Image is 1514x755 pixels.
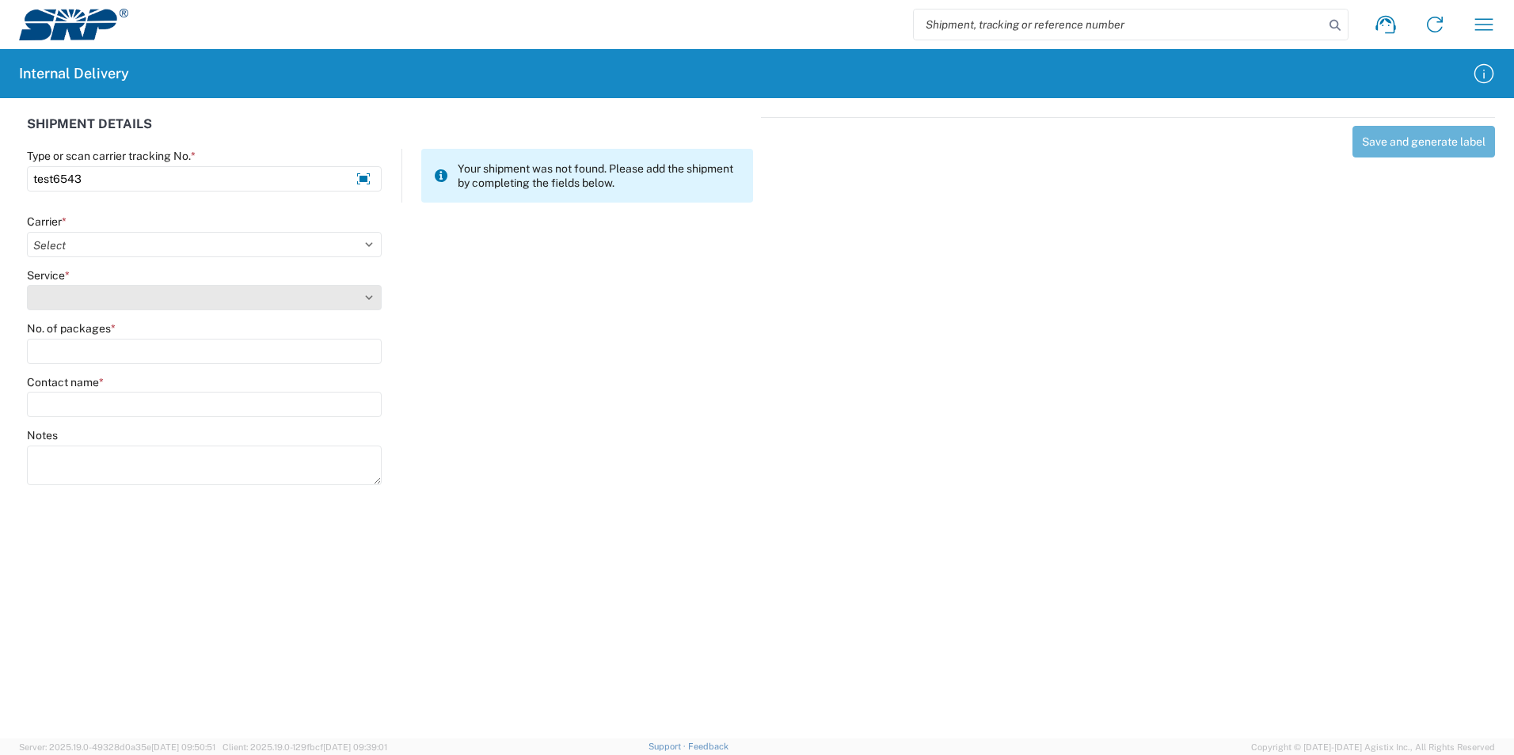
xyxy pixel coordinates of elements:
[323,742,387,752] span: [DATE] 09:39:01
[1251,740,1495,754] span: Copyright © [DATE]-[DATE] Agistix Inc., All Rights Reserved
[19,742,215,752] span: Server: 2025.19.0-49328d0a35e
[27,214,67,229] label: Carrier
[27,149,196,163] label: Type or scan carrier tracking No.
[27,268,70,283] label: Service
[688,742,728,751] a: Feedback
[649,742,688,751] a: Support
[458,161,740,190] span: Your shipment was not found. Please add the shipment by completing the fields below.
[223,742,387,752] span: Client: 2025.19.0-129fbcf
[27,428,58,442] label: Notes
[27,321,116,336] label: No. of packages
[19,9,128,40] img: srp
[27,375,104,389] label: Contact name
[27,117,753,149] div: SHIPMENT DETAILS
[914,9,1324,40] input: Shipment, tracking or reference number
[19,64,129,83] h2: Internal Delivery
[151,742,215,752] span: [DATE] 09:50:51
